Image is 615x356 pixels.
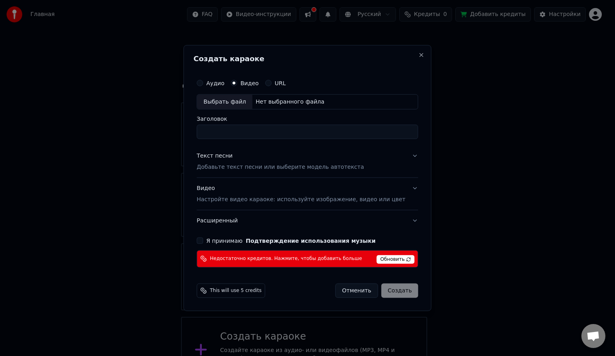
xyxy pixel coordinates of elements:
[197,116,418,122] label: Заголовок
[206,238,376,243] label: Я принимаю
[193,55,421,62] h2: Создать караоке
[197,210,418,231] button: Расширенный
[335,283,378,298] button: Отменить
[197,184,405,204] div: Видео
[197,146,418,178] button: Текст песниДобавьте текст песни или выберите модель автотекста
[240,80,259,86] label: Видео
[197,195,405,203] p: Настройте видео караоке: используйте изображение, видео или цвет
[197,178,418,210] button: ВидеоНастройте видео караоке: используйте изображение, видео или цвет
[197,152,233,160] div: Текст песни
[377,255,415,264] span: Обновить
[252,98,328,106] div: Нет выбранного файла
[206,80,224,86] label: Аудио
[197,95,252,109] div: Выбрать файл
[246,238,376,243] button: Я принимаю
[275,80,286,86] label: URL
[197,163,364,171] p: Добавьте текст песни или выберите модель автотекста
[210,256,362,262] span: Недостаточно кредитов. Нажмите, чтобы добавить больше
[210,287,261,294] span: This will use 5 credits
